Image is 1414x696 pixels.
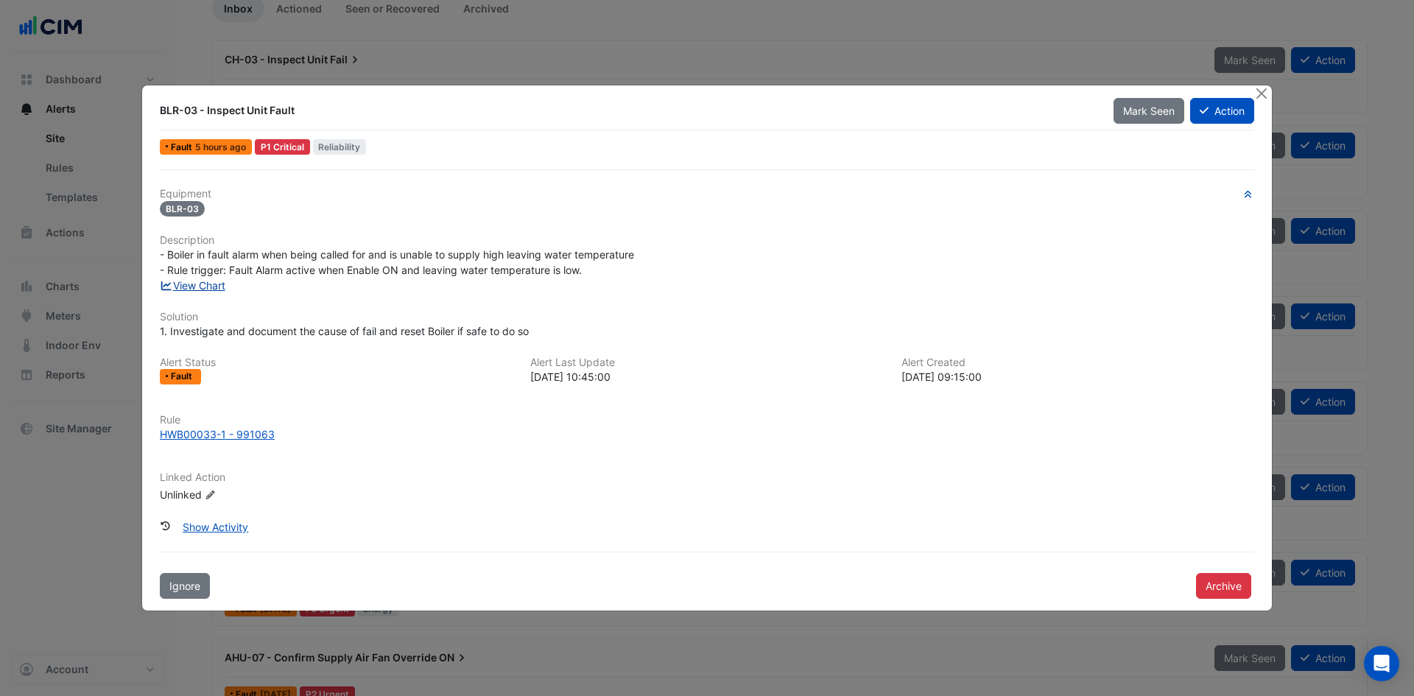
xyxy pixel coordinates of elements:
[160,414,1254,426] h6: Rule
[160,486,337,502] div: Unlinked
[160,279,225,292] a: View Chart
[1364,646,1399,681] div: Open Intercom Messenger
[205,489,216,500] fa-icon: Edit Linked Action
[169,580,200,592] span: Ignore
[1114,98,1184,124] button: Mark Seen
[160,573,210,599] button: Ignore
[1196,573,1251,599] button: Archive
[171,372,195,381] span: Fault
[160,248,634,276] span: - Boiler in fault alarm when being called for and is unable to supply high leaving water temperat...
[160,103,1096,118] div: BLR-03 - Inspect Unit Fault
[530,369,883,384] div: [DATE] 10:45:00
[160,234,1254,247] h6: Description
[160,325,529,337] span: 1. Investigate and document the cause of fail and reset Boiler if safe to do so
[530,356,883,369] h6: Alert Last Update
[160,356,513,369] h6: Alert Status
[1253,85,1269,101] button: Close
[255,139,310,155] div: P1 Critical
[173,514,258,540] button: Show Activity
[1123,105,1175,117] span: Mark Seen
[160,426,275,442] div: HWB00033-1 - 991063
[901,369,1254,384] div: [DATE] 09:15:00
[160,201,205,217] span: BLR-03
[195,141,246,152] span: Sun 24-Aug-2025 17:45 PST
[160,426,1254,442] a: HWB00033-1 - 991063
[313,139,367,155] span: Reliability
[171,143,195,152] span: Fault
[160,311,1254,323] h6: Solution
[160,188,1254,200] h6: Equipment
[160,471,1254,484] h6: Linked Action
[1190,98,1254,124] button: Action
[901,356,1254,369] h6: Alert Created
